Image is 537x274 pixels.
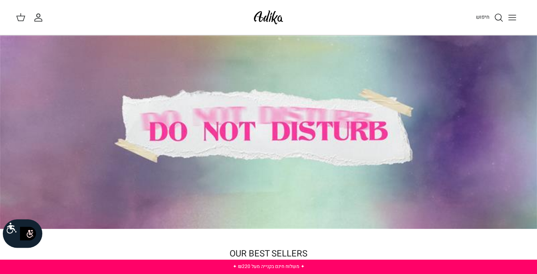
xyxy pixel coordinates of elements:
[503,9,521,26] button: Toggle menu
[17,223,39,244] img: accessibility_icon02.svg
[476,13,503,22] a: חיפוש
[252,8,285,27] img: Adika IL
[34,13,46,22] a: החשבון שלי
[233,263,305,270] a: ✦ משלוח חינם בקנייה מעל ₪220 ✦
[476,13,489,21] span: חיפוש
[230,247,307,260] a: OUR BEST SELLERS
